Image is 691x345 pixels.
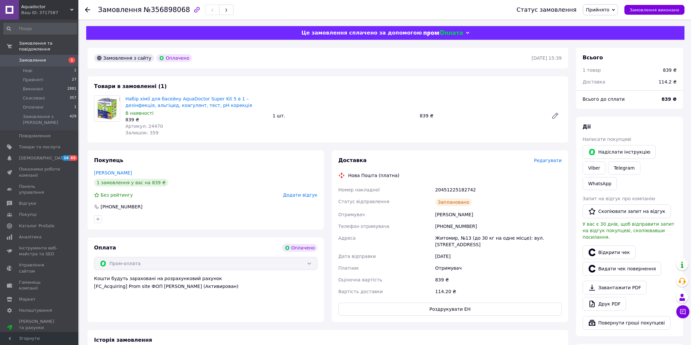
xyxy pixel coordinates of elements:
[19,166,60,178] span: Показники роботи компанії
[23,77,43,83] span: Прийняті
[338,289,383,294] span: Вартість доставки
[583,196,655,201] span: Запит на відгук про компанію
[663,67,677,73] div: 839 ₴
[94,337,152,343] span: Історія замовлення
[85,7,90,13] div: Повернутися назад
[70,155,77,161] span: 65
[23,95,45,101] span: Скасовані
[19,155,67,161] span: [DEMOGRAPHIC_DATA]
[19,223,54,229] span: Каталог ProSale
[125,116,267,123] div: 839 ₴
[583,137,631,142] span: Написати покупцеві
[424,30,463,36] img: evopay logo
[156,54,192,62] div: Оплачено
[19,319,60,337] span: [PERSON_NAME] та рахунки
[283,192,317,198] span: Додати відгук
[74,68,76,74] span: 1
[338,277,382,282] span: Оціночна вартість
[434,184,563,196] div: 20451225182742
[19,201,36,206] span: Відгуки
[532,55,562,61] time: [DATE] 15:39
[94,245,116,251] span: Оплата
[67,86,76,92] span: 2881
[434,250,563,262] div: [DATE]
[23,104,43,110] span: Оплачені
[434,262,563,274] div: Отримувач
[19,184,60,195] span: Панель управління
[534,158,562,163] span: Редагувати
[338,212,365,217] span: Отримувач
[125,96,252,108] a: Набір хімії для басейну AquaDoctor Super Kit 5 в 1 – дезінфекція, альгіцид, коагулянт, тест, pH к...
[676,305,689,318] button: Чат з покупцем
[583,297,626,311] a: Друк PDF
[338,224,389,229] span: Телефон отримувача
[583,79,605,84] span: Доставка
[630,7,679,12] span: Замовлення виконано
[583,221,674,240] span: У вас є 30 днів, щоб відправити запит на відгук покупцеві, скопіювавши посилання.
[338,303,562,316] button: Роздрукувати ЕН
[282,244,317,252] div: Оплачено
[74,104,76,110] span: 1
[583,161,605,174] a: Viber
[69,57,75,63] span: 1
[70,95,76,101] span: 357
[434,209,563,220] div: [PERSON_NAME]
[21,4,70,10] span: Aquadoctor
[19,133,51,139] span: Повідомлення
[662,97,677,102] b: 839 ₴
[608,161,640,174] a: Telegram
[583,204,671,218] button: Скопіювати запит на відгук
[125,111,153,116] span: В наявності
[144,6,190,14] span: №356898068
[94,170,132,175] a: [PERSON_NAME]
[94,98,120,120] img: Набір хімії для басейну AquaDoctor Super Kit 5 в 1 – дезінфекція, альгіцид, коагулянт, тест, pH к...
[100,203,143,210] div: [PHONE_NUMBER]
[98,6,142,14] span: Замовлення
[624,5,684,15] button: Замовлення виконано
[23,86,43,92] span: Виконані
[434,220,563,232] div: [PHONE_NUMBER]
[434,286,563,297] div: 114.20 ₴
[62,155,70,161] span: 16
[19,262,60,274] span: Управління сайтом
[301,30,422,36] span: Це замовлення сплачено за допомогою
[583,67,601,73] span: 1 товар
[94,83,167,89] span: Товари в замовленні (1)
[270,111,417,120] div: 1 шт.
[3,23,77,35] input: Пошук
[434,232,563,250] div: Житомир, №13 (до 30 кг на одне місце): вул. [STREET_ADDRESS]
[583,316,670,330] button: Повернути гроші покупцеві
[19,279,60,291] span: Гаманець компанії
[583,246,635,259] a: Відкрити чек
[655,75,681,89] div: 114.2 ₴
[125,124,163,129] span: Артикул: 24470
[338,254,376,259] span: Дата відправки
[19,331,60,337] div: Prom мікс 1 000
[338,235,356,241] span: Адреса
[583,262,661,276] button: Видати чек повернення
[101,192,133,198] span: Без рейтингу
[125,130,158,135] span: Залишок: 359
[583,281,647,294] a: Завантажити PDF
[19,57,46,63] span: Замовлення
[19,307,52,313] span: Налаштування
[23,68,32,74] span: Нові
[94,54,154,62] div: Замовлення з сайту
[21,10,78,16] div: Ваш ID: 3717587
[19,212,37,217] span: Покупці
[583,145,656,159] button: Надіслати інструкцію
[19,245,60,257] span: Інструменти веб-майстра та SEO
[583,54,603,61] span: Всього
[583,177,617,190] a: WhatsApp
[94,157,123,163] span: Покупець
[19,144,60,150] span: Товари та послуги
[19,296,36,302] span: Маркет
[94,283,317,290] div: [FC_Acquiring] Prom site ФОП [PERSON_NAME] (Активирован)
[70,114,76,126] span: 429
[435,198,472,206] div: Заплановано
[23,114,70,126] span: Замовлення з [PERSON_NAME]
[346,172,401,179] div: Нова Пошта (платна)
[338,187,380,192] span: Номер накладної
[338,199,389,204] span: Статус відправлення
[434,274,563,286] div: 839 ₴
